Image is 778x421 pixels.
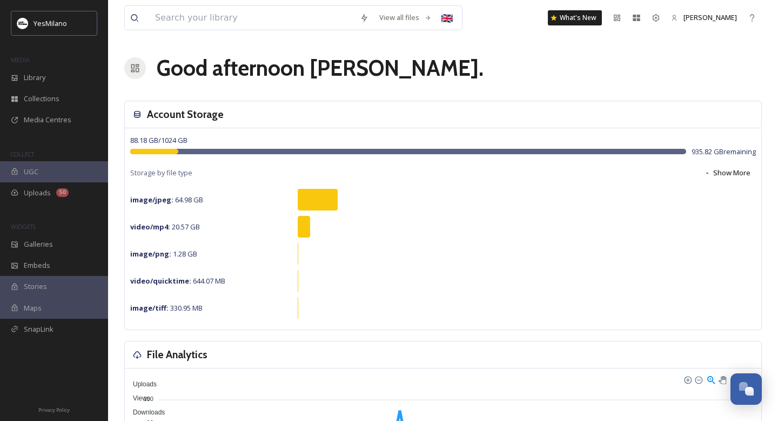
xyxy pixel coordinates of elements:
[144,395,153,402] tspan: 100
[24,73,45,83] span: Library
[130,222,200,232] span: 20.57 GB
[24,281,47,292] span: Stories
[147,107,224,122] h3: Account Storage
[38,403,70,416] a: Privacy Policy
[692,147,756,157] span: 935.82 GB remaining
[130,222,170,232] strong: video/mp4 :
[11,150,34,158] span: COLLECT
[56,188,69,197] div: 50
[125,380,157,388] span: Uploads
[24,239,53,249] span: Galleries
[130,135,187,145] span: 88.18 GB / 1024 GB
[666,7,742,28] a: [PERSON_NAME]
[730,373,762,405] button: Open Chat
[125,409,165,416] span: Downloads
[24,94,59,104] span: Collections
[130,303,203,313] span: 330.95 MB
[130,276,225,286] span: 644.07 MB
[11,222,36,231] span: WIDGETS
[130,249,197,259] span: 1.28 GB
[150,6,354,30] input: Search your library
[694,376,702,383] div: Zoom Out
[719,376,725,383] div: Panning
[24,115,71,125] span: Media Centres
[683,12,737,22] span: [PERSON_NAME]
[24,303,42,313] span: Maps
[130,249,171,259] strong: image/png :
[11,56,30,64] span: MEDIA
[683,376,691,383] div: Zoom In
[706,374,715,384] div: Selection Zoom
[130,276,191,286] strong: video/quicktime :
[125,394,150,402] span: Views
[730,374,740,384] div: Reset Zoom
[130,195,203,205] span: 64.98 GB
[24,188,51,198] span: Uploads
[130,195,173,205] strong: image/jpeg :
[130,303,169,313] strong: image/tiff :
[157,52,484,84] h1: Good afternoon [PERSON_NAME] .
[38,406,70,413] span: Privacy Policy
[130,168,192,178] span: Storage by file type
[548,10,602,25] a: What's New
[24,260,50,271] span: Embeds
[33,18,67,28] span: YesMilano
[699,162,756,183] button: Show More
[24,324,53,334] span: SnapLink
[374,7,437,28] a: View all files
[147,347,207,363] h3: File Analytics
[24,167,38,177] span: UGC
[437,8,457,28] div: 🇬🇧
[17,18,28,29] img: Logo%20YesMilano%40150x.png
